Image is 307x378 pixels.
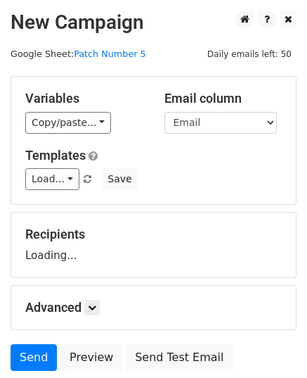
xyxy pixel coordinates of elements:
[11,11,296,34] h2: New Campaign
[60,344,122,371] a: Preview
[101,168,138,190] button: Save
[164,91,282,106] h5: Email column
[126,344,233,371] a: Send Test Email
[25,227,282,263] div: Loading...
[25,112,111,134] a: Copy/paste...
[202,49,296,59] a: Daily emails left: 50
[25,227,282,242] h5: Recipients
[25,300,282,315] h5: Advanced
[11,49,146,59] small: Google Sheet:
[25,148,86,163] a: Templates
[74,49,145,59] a: Patch Number 5
[25,91,143,106] h5: Variables
[202,46,296,62] span: Daily emails left: 50
[25,168,79,190] a: Load...
[11,344,57,371] a: Send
